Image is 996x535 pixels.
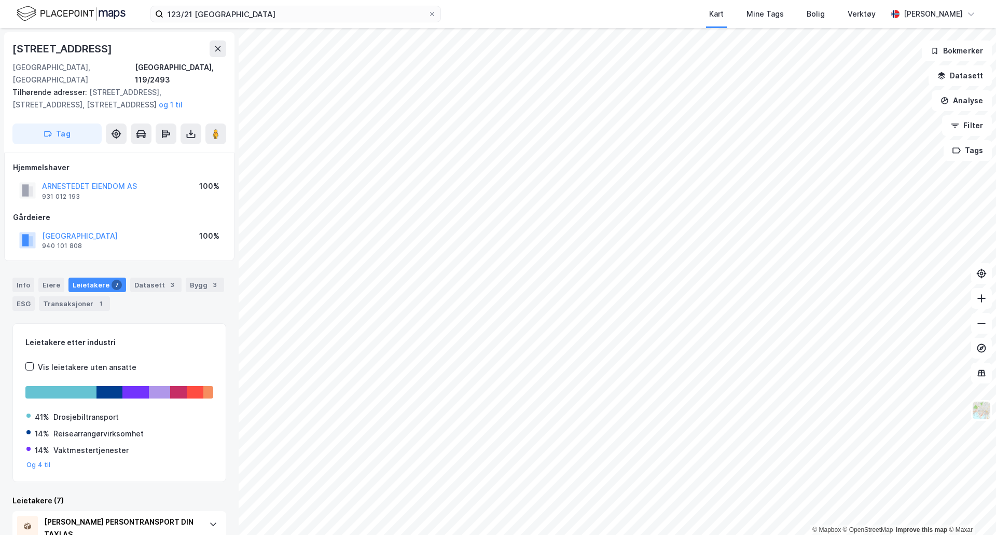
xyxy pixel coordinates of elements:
[53,411,119,423] div: Drosjebiltransport
[807,8,825,20] div: Bolig
[199,180,219,193] div: 100%
[210,280,220,290] div: 3
[135,61,226,86] div: [GEOGRAPHIC_DATA], 119/2493
[163,6,428,22] input: Søk på adresse, matrikkel, gårdeiere, leietakere eller personer
[35,428,49,440] div: 14%
[812,526,841,533] a: Mapbox
[972,401,991,420] img: Z
[38,361,136,374] div: Vis leietakere uten ansatte
[904,8,963,20] div: [PERSON_NAME]
[12,296,35,311] div: ESG
[17,5,126,23] img: logo.f888ab2527a4732fd821a326f86c7f29.svg
[42,242,82,250] div: 940 101 808
[68,278,126,292] div: Leietakere
[35,444,49,457] div: 14%
[922,40,992,61] button: Bokmerker
[186,278,224,292] div: Bygg
[13,161,226,174] div: Hjemmelshaver
[944,485,996,535] iframe: Chat Widget
[12,124,102,144] button: Tag
[167,280,177,290] div: 3
[42,193,80,201] div: 931 012 193
[942,115,992,136] button: Filter
[843,526,893,533] a: OpenStreetMap
[12,61,135,86] div: [GEOGRAPHIC_DATA], [GEOGRAPHIC_DATA]
[896,526,947,533] a: Improve this map
[95,298,106,309] div: 1
[35,411,49,423] div: 41%
[13,211,226,224] div: Gårdeiere
[199,230,219,242] div: 100%
[12,86,218,111] div: [STREET_ADDRESS], [STREET_ADDRESS], [STREET_ADDRESS]
[53,428,144,440] div: Reisearrangørvirksomhet
[944,485,996,535] div: Kontrollprogram for chat
[746,8,784,20] div: Mine Tags
[929,65,992,86] button: Datasett
[12,40,114,57] div: [STREET_ADDRESS]
[25,336,213,349] div: Leietakere etter industri
[39,296,110,311] div: Transaksjoner
[38,278,64,292] div: Eiere
[848,8,876,20] div: Verktøy
[12,88,89,97] span: Tilhørende adresser:
[112,280,122,290] div: 7
[26,461,51,469] button: Og 4 til
[53,444,129,457] div: Vaktmestertjenester
[12,495,226,507] div: Leietakere (7)
[932,90,992,111] button: Analyse
[130,278,182,292] div: Datasett
[709,8,724,20] div: Kart
[12,278,34,292] div: Info
[944,140,992,161] button: Tags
